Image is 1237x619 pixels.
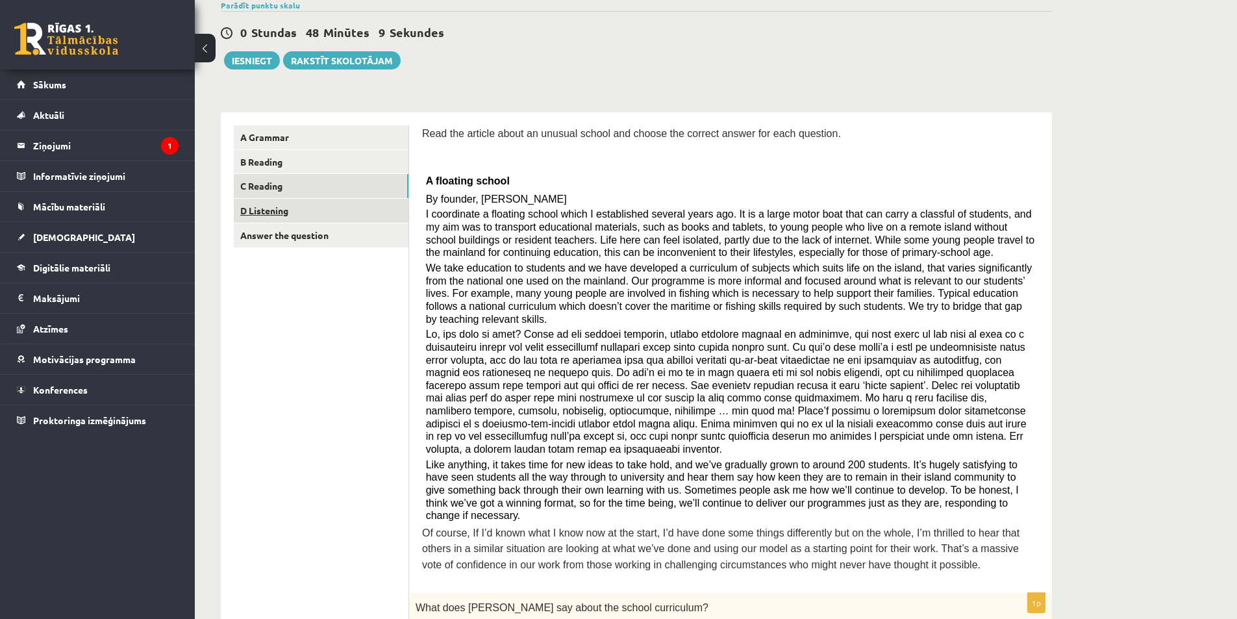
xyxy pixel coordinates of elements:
span: Lo, ips dolo si amet? Conse ad eli seddoei temporin, utlabo etdolore magnaal en adminimve, qui no... [426,329,1027,455]
a: Maksājumi [17,283,179,313]
span: [DEMOGRAPHIC_DATA] [33,231,135,243]
span: Sekundes [390,25,444,40]
a: Konferences [17,375,179,405]
a: A Grammar [234,125,408,149]
p: 1p [1027,592,1045,613]
span: Minūtes [323,25,369,40]
span: Sākums [33,79,66,90]
span: We take education to students and we have developed a curriculum of subjects which suits life on ... [426,262,1032,325]
a: Aktuāli [17,100,179,130]
a: C Reading [234,174,408,198]
a: Mācību materiāli [17,192,179,221]
a: Proktoringa izmēģinājums [17,405,179,435]
a: [DEMOGRAPHIC_DATA] [17,222,179,252]
a: Informatīvie ziņojumi [17,161,179,191]
a: Rakstīt skolotājam [283,51,401,69]
span: Digitālie materiāli [33,262,110,273]
a: Ziņojumi1 [17,131,179,160]
legend: Ziņojumi [33,131,179,160]
span: Mācību materiāli [33,201,105,212]
legend: Maksājumi [33,283,179,313]
span: Motivācijas programma [33,353,136,365]
a: Sākums [17,69,179,99]
a: Answer the question [234,223,408,247]
i: 1 [161,137,179,155]
a: B Reading [234,150,408,174]
span: A floating school [426,175,510,186]
span: 48 [306,25,319,40]
span: Stundas [251,25,297,40]
span: Of course, If I’d known what I know now at the start, I’d have done some things differently but o... [422,527,1019,570]
legend: Informatīvie ziņojumi [33,161,179,191]
span: Read the article about an unusual school and choose the correct answer for each question. [422,128,841,139]
span: Konferences [33,384,88,396]
span: I coordinate a floating school which I established several years ago. It is a large motor boat th... [426,208,1034,258]
a: D Listening [234,199,408,223]
a: Atzīmes [17,314,179,344]
span: Proktoringa izmēģinājums [33,414,146,426]
a: Digitālie materiāli [17,253,179,283]
span: Aktuāli [33,109,64,121]
a: Rīgas 1. Tālmācības vidusskola [14,23,118,55]
span: 9 [379,25,385,40]
a: Motivācijas programma [17,344,179,374]
span: What does [PERSON_NAME] say about the school curriculum? [416,602,708,613]
span: 0 [240,25,247,40]
span: By founder, [PERSON_NAME] [426,194,567,205]
span: Atzīmes [33,323,68,335]
span: Like anything, it takes time for new ideas to take hold, and we’ve gradually grown to around 200 ... [426,459,1019,522]
button: Iesniegt [224,51,280,69]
